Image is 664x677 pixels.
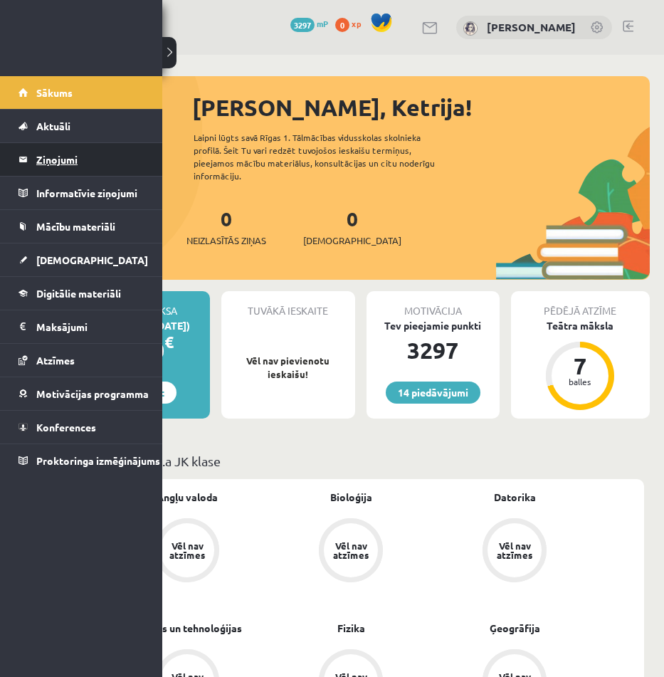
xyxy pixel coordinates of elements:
[36,177,144,209] legend: Informatīvie ziņojumi
[19,277,144,310] a: Digitālie materiāli
[228,354,347,382] p: Vēl nav pievienotu ieskaišu!
[495,541,534,560] div: Vēl nav atzīmes
[463,21,478,36] img: Ketrija Kuguliņa
[167,541,207,560] div: Vēl nav atzīmes
[157,490,218,505] a: Angļu valoda
[105,518,269,585] a: Vēl nav atzīmes
[36,86,73,99] span: Sākums
[36,354,75,367] span: Atzīmes
[36,143,144,176] legend: Ziņojumi
[386,382,480,404] a: 14 piedāvājumi
[36,120,70,132] span: Aktuāli
[19,143,144,176] a: Ziņojumi
[19,110,144,142] a: Aktuāli
[36,454,160,467] span: Proktoringa izmēģinājums
[303,233,401,248] span: [DEMOGRAPHIC_DATA]
[559,377,601,386] div: balles
[331,541,371,560] div: Vēl nav atzīmes
[511,291,650,318] div: Pēdējā atzīme
[186,233,266,248] span: Neizlasītās ziņas
[36,387,149,400] span: Motivācijas programma
[19,310,144,343] a: Maksājumi
[269,518,433,585] a: Vēl nav atzīmes
[164,332,174,352] span: €
[335,18,368,29] a: 0 xp
[19,76,144,109] a: Sākums
[36,220,115,233] span: Mācību materiāli
[194,131,460,182] div: Laipni lūgts savā Rīgas 1. Tālmācības vidusskolas skolnieka profilā. Šeit Tu vari redzēt tuvojošo...
[337,621,365,636] a: Fizika
[367,291,500,318] div: Motivācija
[36,253,148,266] span: [DEMOGRAPHIC_DATA]
[367,318,500,333] div: Tev pieejamie punkti
[186,206,266,248] a: 0Neizlasītās ziņas
[19,444,144,477] a: Proktoringa izmēģinājums
[330,490,372,505] a: Bioloģija
[367,333,500,367] div: 3297
[77,451,644,471] p: Mācību plāns 8.a JK klase
[335,18,349,32] span: 0
[490,621,540,636] a: Ģeogrāfija
[511,318,650,412] a: Teātra māksla 7 balles
[487,20,576,34] a: [PERSON_NAME]
[19,377,144,410] a: Motivācijas programma
[221,291,354,318] div: Tuvākā ieskaite
[19,243,144,276] a: [DEMOGRAPHIC_DATA]
[133,621,242,636] a: Dizains un tehnoloģijas
[19,344,144,377] a: Atzīmes
[352,18,361,29] span: xp
[433,518,596,585] a: Vēl nav atzīmes
[19,411,144,444] a: Konferences
[192,90,650,125] div: [PERSON_NAME], Ketrija!
[16,25,130,61] a: Rīgas 1. Tālmācības vidusskola
[559,355,601,377] div: 7
[290,18,328,29] a: 3297 mP
[36,421,96,434] span: Konferences
[317,18,328,29] span: mP
[19,177,144,209] a: Informatīvie ziņojumi
[290,18,315,32] span: 3297
[303,206,401,248] a: 0[DEMOGRAPHIC_DATA]
[511,318,650,333] div: Teātra māksla
[19,210,144,243] a: Mācību materiāli
[36,287,121,300] span: Digitālie materiāli
[36,310,144,343] legend: Maksājumi
[494,490,536,505] a: Datorika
